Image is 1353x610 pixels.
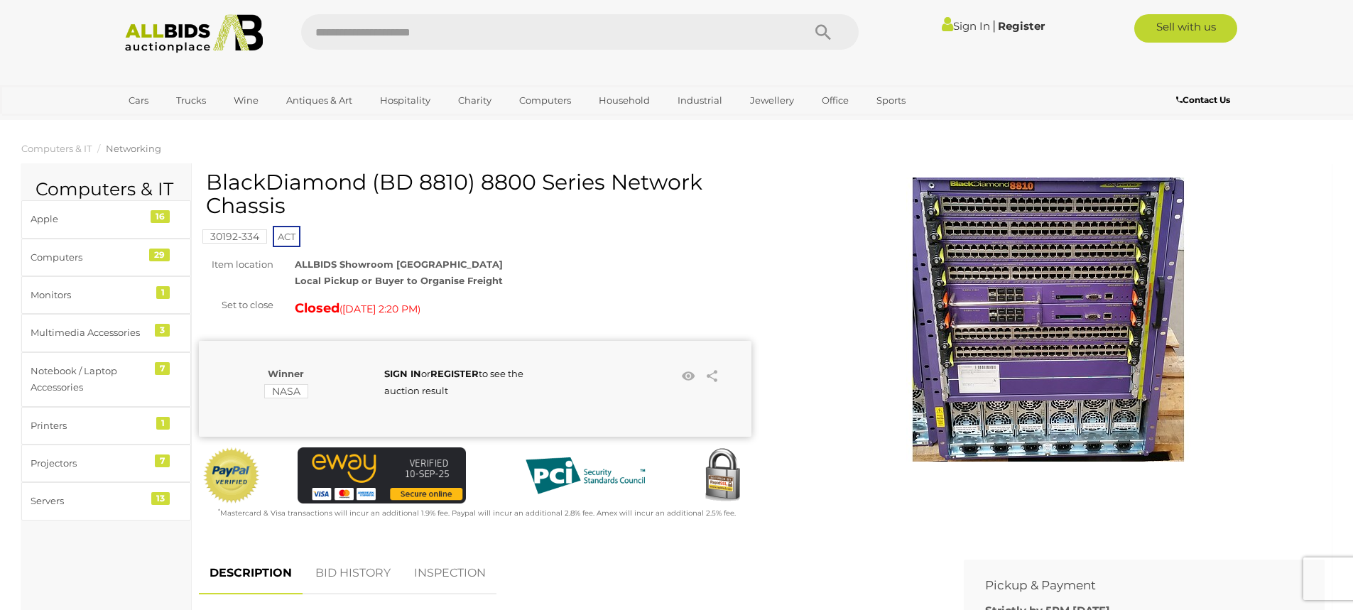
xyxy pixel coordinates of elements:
a: Notebook / Laptop Accessories 7 [21,352,191,407]
a: Charity [449,89,501,112]
div: Notebook / Laptop Accessories [31,363,148,396]
div: 7 [155,454,170,467]
div: Multimedia Accessories [31,325,148,341]
div: 1 [156,417,170,430]
img: Secured by Rapid SSL [694,447,751,504]
a: Multimedia Accessories 3 [21,314,191,352]
a: Hospitality [371,89,440,112]
a: Sports [867,89,915,112]
div: Apple [31,211,148,227]
div: 13 [151,492,170,505]
small: Mastercard & Visa transactions will incur an additional 1.9% fee. Paypal will incur an additional... [218,508,736,518]
a: DESCRIPTION [199,552,303,594]
b: Contact Us [1176,94,1230,105]
a: Sign In [942,19,990,33]
h1: BlackDiamond (BD 8810) 8800 Series Network Chassis [206,170,748,217]
a: [GEOGRAPHIC_DATA] [119,112,239,136]
strong: ALLBIDS Showroom [GEOGRAPHIC_DATA] [295,258,503,270]
a: Networking [106,143,161,154]
span: ACT [273,226,300,247]
h2: Pickup & Payment [985,579,1282,592]
a: Cars [119,89,158,112]
div: 16 [151,210,170,223]
h2: Computers & IT [36,180,177,200]
a: SIGN IN [384,368,421,379]
a: Household [589,89,659,112]
span: ( ) [339,303,420,315]
a: Wine [224,89,268,112]
a: Sell with us [1134,14,1237,43]
a: Antiques & Art [277,89,362,112]
strong: Closed [295,300,339,316]
a: Office [813,89,858,112]
div: 7 [155,362,170,375]
div: 1 [156,286,170,299]
a: Trucks [167,89,215,112]
a: Computers & IT [21,143,92,154]
img: Allbids.com.au [117,14,271,53]
a: Printers 1 [21,407,191,445]
img: Official PayPal Seal [202,447,261,504]
div: Projectors [31,455,148,472]
b: Winner [268,368,304,379]
div: 3 [155,324,170,337]
a: Servers 13 [21,482,191,520]
a: REGISTER [430,368,479,379]
a: Contact Us [1176,92,1234,108]
div: Printers [31,418,148,434]
mark: 30192-334 [202,229,267,244]
span: | [992,18,996,33]
a: Projectors 7 [21,445,191,482]
a: BID HISTORY [305,552,401,594]
a: Industrial [668,89,732,112]
a: Computers 29 [21,239,191,276]
img: eWAY Payment Gateway [298,447,466,503]
a: INSPECTION [403,552,496,594]
div: Item location [188,256,284,273]
div: Computers [31,249,148,266]
div: Servers [31,493,148,509]
mark: NASA [264,384,308,398]
span: [DATE] 2:20 PM [342,303,418,315]
a: Computers [510,89,580,112]
span: or to see the auction result [384,368,523,396]
a: Apple 16 [21,200,191,238]
img: PCI DSS compliant [514,447,656,504]
div: Monitors [31,287,148,303]
a: Register [998,19,1045,33]
a: Jewellery [741,89,803,112]
div: Set to close [188,297,284,313]
li: Watch this item [678,366,699,387]
a: 30192-334 [202,231,267,242]
a: Monitors 1 [21,276,191,314]
button: Search [788,14,859,50]
img: BlackDiamond (BD 8810) 8800 Series Network Chassis [906,178,1190,462]
div: 29 [149,249,170,261]
strong: Local Pickup or Buyer to Organise Freight [295,275,503,286]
